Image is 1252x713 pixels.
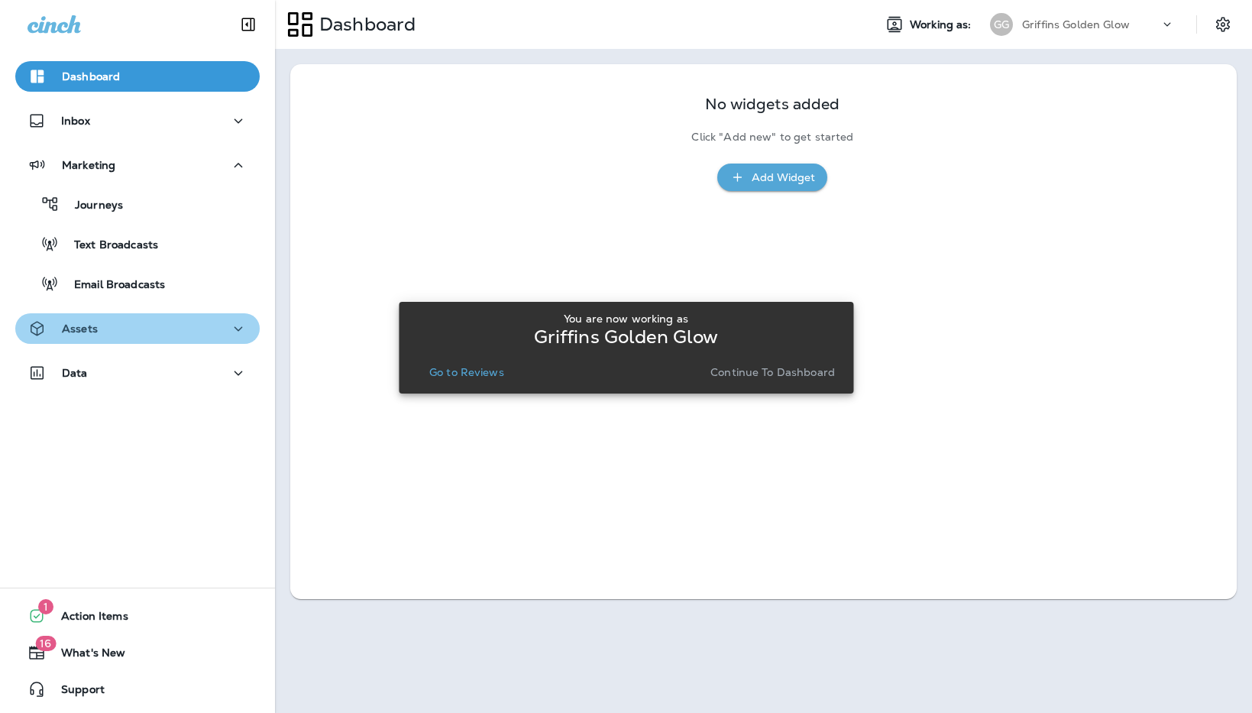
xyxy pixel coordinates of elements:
p: Griffins Golden Glow [1022,18,1130,31]
p: Marketing [62,159,115,171]
button: 16What's New [15,637,260,668]
button: Settings [1209,11,1237,38]
button: Support [15,674,260,705]
button: Go to Reviews [423,361,510,383]
p: Email Broadcasts [59,278,165,293]
button: Dashboard [15,61,260,92]
button: Collapse Sidebar [227,9,270,40]
p: Data [62,367,88,379]
p: Dashboard [313,13,416,36]
button: Data [15,358,260,388]
button: 1Action Items [15,601,260,631]
p: Text Broadcasts [59,238,158,253]
span: 16 [35,636,56,651]
div: GG [990,13,1013,36]
button: Inbox [15,105,260,136]
p: Dashboard [62,70,120,83]
button: Email Broadcasts [15,267,260,300]
span: What's New [46,647,125,665]
p: Go to Reviews [429,366,504,378]
p: Continue to Dashboard [710,366,835,378]
p: Griffins Golden Glow [534,331,719,343]
p: You are now working as [564,313,688,325]
p: Inbox [61,115,90,127]
p: Assets [62,322,98,335]
button: Continue to Dashboard [704,361,841,383]
button: Assets [15,313,260,344]
span: Working as: [910,18,975,31]
button: Text Broadcasts [15,228,260,260]
button: Journeys [15,188,260,220]
p: Journeys [60,199,123,213]
span: Action Items [46,610,128,628]
button: Marketing [15,150,260,180]
span: 1 [38,599,53,614]
span: Support [46,683,105,702]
